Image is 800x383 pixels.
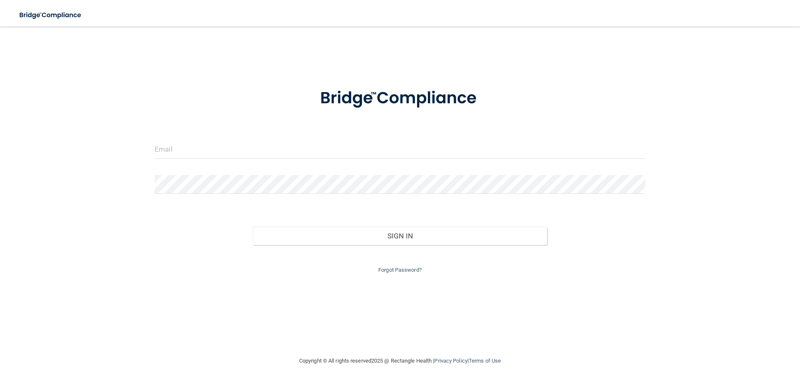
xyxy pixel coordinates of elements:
[378,267,422,273] a: Forgot Password?
[12,7,89,24] img: bridge_compliance_login_screen.278c3ca4.svg
[248,348,552,374] div: Copyright © All rights reserved 2025 @ Rectangle Health | |
[469,358,501,364] a: Terms of Use
[434,358,467,364] a: Privacy Policy
[253,227,547,245] button: Sign In
[155,140,645,159] input: Email
[303,77,497,120] img: bridge_compliance_login_screen.278c3ca4.svg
